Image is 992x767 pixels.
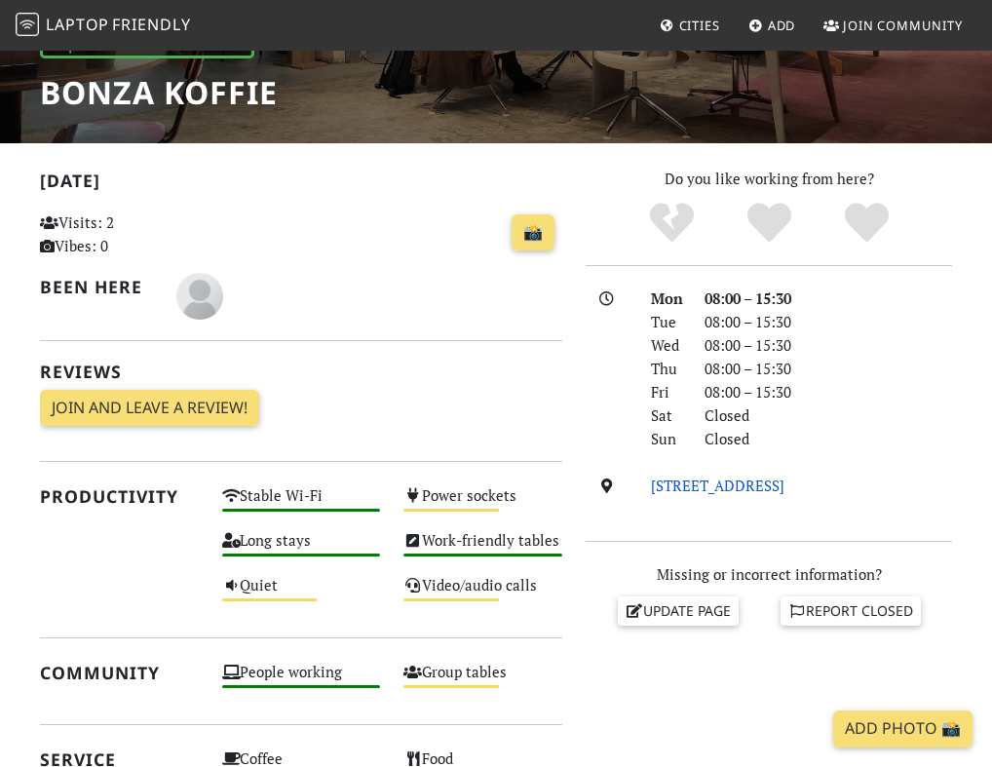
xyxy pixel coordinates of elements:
div: No [623,201,720,245]
a: Report closed [781,596,921,626]
div: Tue [639,310,694,333]
div: Wed [639,333,694,357]
div: 08:00 – 15:30 [693,287,964,310]
div: Mon [639,287,694,310]
a: Join Community [816,8,971,43]
a: [STREET_ADDRESS] [651,476,784,495]
img: blank-535327c66bd565773addf3077783bbfce4b00ec00e9fd257753287c682c7fa38.png [176,273,223,320]
img: LaptopFriendly [16,13,39,36]
p: Visits: 2 Vibes: 0 [40,211,199,257]
a: Join and leave a review! [40,390,259,427]
a: Update page [618,596,739,626]
h1: Bonza koffie [40,74,278,111]
div: Thu [639,357,694,380]
div: Power sockets [392,482,574,527]
a: Add [741,8,804,43]
div: Work-friendly tables [392,527,574,572]
div: 08:00 – 15:30 [693,357,964,380]
div: Long stays [210,527,393,572]
a: Cities [652,8,728,43]
span: Nina Van der Linden [176,284,223,303]
h2: Productivity [40,486,199,507]
span: Join Community [843,17,963,34]
div: Video/audio calls [392,572,574,617]
h2: Reviews [40,362,562,382]
span: Friendly [112,14,190,35]
div: Closed [693,427,964,450]
p: Do you like working from here? [586,167,952,190]
div: Yes [720,201,818,245]
span: Cities [679,17,720,34]
div: People working [210,659,393,704]
div: Sat [639,403,694,427]
a: Add Photo 📸 [833,710,973,748]
span: Laptop [46,14,109,35]
h2: [DATE] [40,171,562,199]
h2: Community [40,663,199,683]
div: Group tables [392,659,574,704]
span: Add [768,17,796,34]
div: Closed [693,403,964,427]
p: Missing or incorrect information? [586,562,952,586]
a: 📸 [512,214,554,251]
div: Quiet [210,572,393,617]
div: Stable Wi-Fi [210,482,393,527]
div: Definitely! [818,201,915,245]
div: 08:00 – 15:30 [693,333,964,357]
h2: Been here [40,277,153,297]
a: LaptopFriendly LaptopFriendly [16,9,191,43]
div: Sun [639,427,694,450]
div: 08:00 – 15:30 [693,380,964,403]
div: Fri [639,380,694,403]
div: 08:00 – 15:30 [693,310,964,333]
